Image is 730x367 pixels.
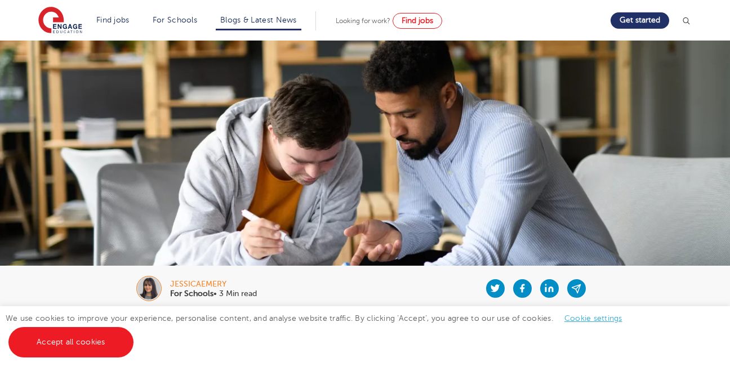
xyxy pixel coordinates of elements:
[170,289,213,298] b: For Schools
[38,7,82,35] img: Engage Education
[402,16,433,25] span: Find jobs
[6,314,634,346] span: We use cookies to improve your experience, personalise content, and analyse website traffic. By c...
[96,16,130,24] a: Find jobs
[336,17,390,25] span: Looking for work?
[611,12,669,29] a: Get started
[220,16,297,24] a: Blogs & Latest News
[393,13,442,29] a: Find jobs
[153,16,197,24] a: For Schools
[8,327,133,357] a: Accept all cookies
[170,290,257,298] p: • 3 Min read
[170,280,257,288] div: jessicaemery
[564,314,622,323] a: Cookie settings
